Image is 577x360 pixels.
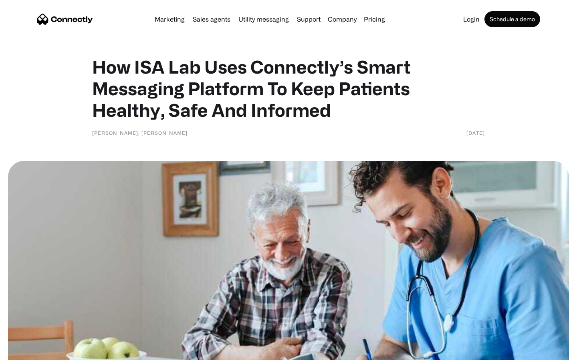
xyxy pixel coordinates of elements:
[328,14,357,25] div: Company
[325,14,359,25] div: Company
[466,129,485,137] div: [DATE]
[8,346,48,357] aside: Language selected: English
[37,13,93,25] a: home
[294,16,324,22] a: Support
[460,16,483,22] a: Login
[235,16,292,22] a: Utility messaging
[16,346,48,357] ul: Language list
[151,16,188,22] a: Marketing
[92,56,485,121] h1: How ISA Lab Uses Connectly’s Smart Messaging Platform To Keep Patients Healthy, Safe And Informed
[92,129,188,137] div: [PERSON_NAME], [PERSON_NAME]
[484,11,540,27] a: Schedule a demo
[361,16,388,22] a: Pricing
[190,16,234,22] a: Sales agents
